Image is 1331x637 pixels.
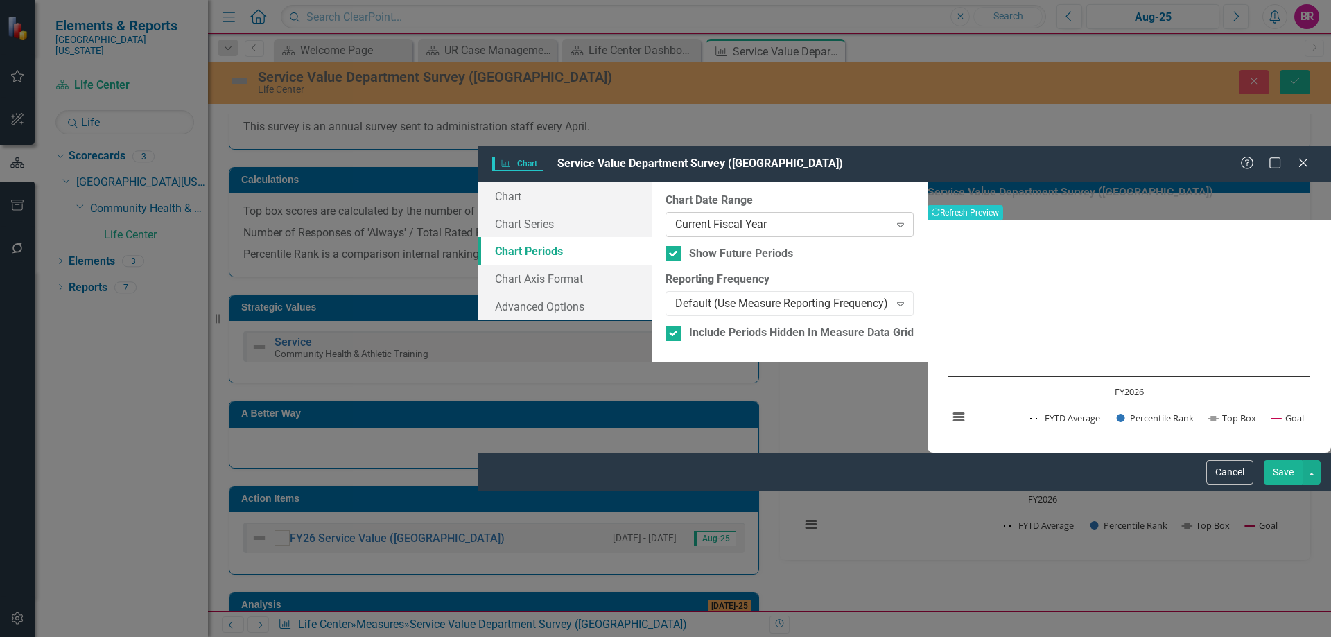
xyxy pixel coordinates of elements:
[1030,412,1102,424] button: Show FYTD Average
[675,296,889,312] div: Default (Use Measure Reporting Frequency)
[941,231,1317,439] svg: Interactive chart
[689,246,793,262] div: Show Future Periods
[478,237,652,265] a: Chart Periods
[689,325,914,341] div: Include Periods Hidden In Measure Data Grid
[1271,412,1304,424] button: Show Goal
[1117,412,1194,424] button: Show Percentile Rank
[557,157,843,170] span: Service Value Department Survey ([GEOGRAPHIC_DATA])
[1264,460,1303,485] button: Save
[492,157,543,171] span: Chart
[665,272,914,288] label: Reporting Frequency
[665,193,914,209] label: Chart Date Range
[478,293,652,320] a: Advanced Options
[1208,412,1256,424] button: Show Top Box
[675,216,889,232] div: Current Fiscal Year
[478,182,652,210] a: Chart
[478,265,652,293] a: Chart Axis Format
[1115,385,1144,398] text: FY2026
[941,231,1317,439] div: Chart. Highcharts interactive chart.
[949,408,968,427] button: View chart menu, Chart
[478,210,652,238] a: Chart Series
[1206,460,1253,485] button: Cancel
[928,205,1003,220] button: Refresh Preview
[928,186,1331,198] h3: Service Value Department Survey ([GEOGRAPHIC_DATA])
